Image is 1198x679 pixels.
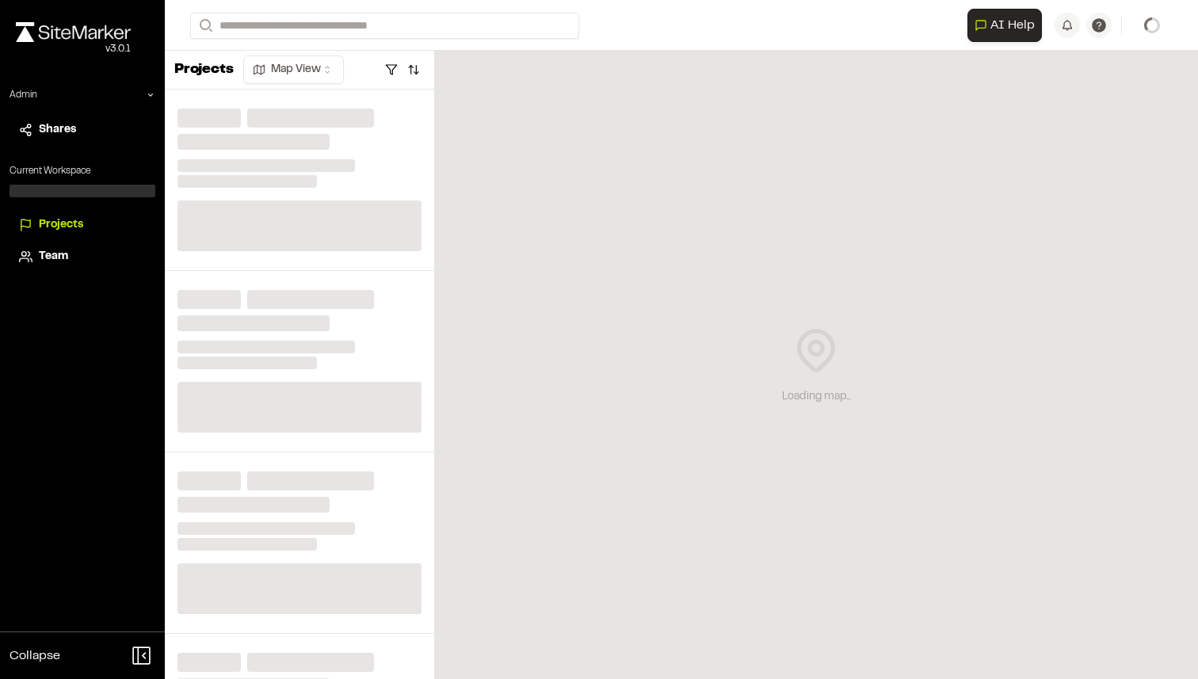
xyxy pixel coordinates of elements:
span: Collapse [10,647,60,666]
div: Oh geez...please don't... [16,42,131,56]
span: AI Help [990,16,1035,35]
div: Loading map... [782,388,851,406]
div: Open AI Assistant [967,9,1048,42]
a: Team [19,248,146,265]
button: Open AI Assistant [967,9,1042,42]
span: Shares [39,121,76,139]
span: Team [39,248,68,265]
p: Projects [174,59,234,81]
a: Shares [19,121,146,139]
button: Search [190,13,219,39]
p: Admin [10,88,37,102]
p: Current Workspace [10,164,155,178]
img: rebrand.png [16,22,131,42]
span: Projects [39,216,83,234]
a: Projects [19,216,146,234]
